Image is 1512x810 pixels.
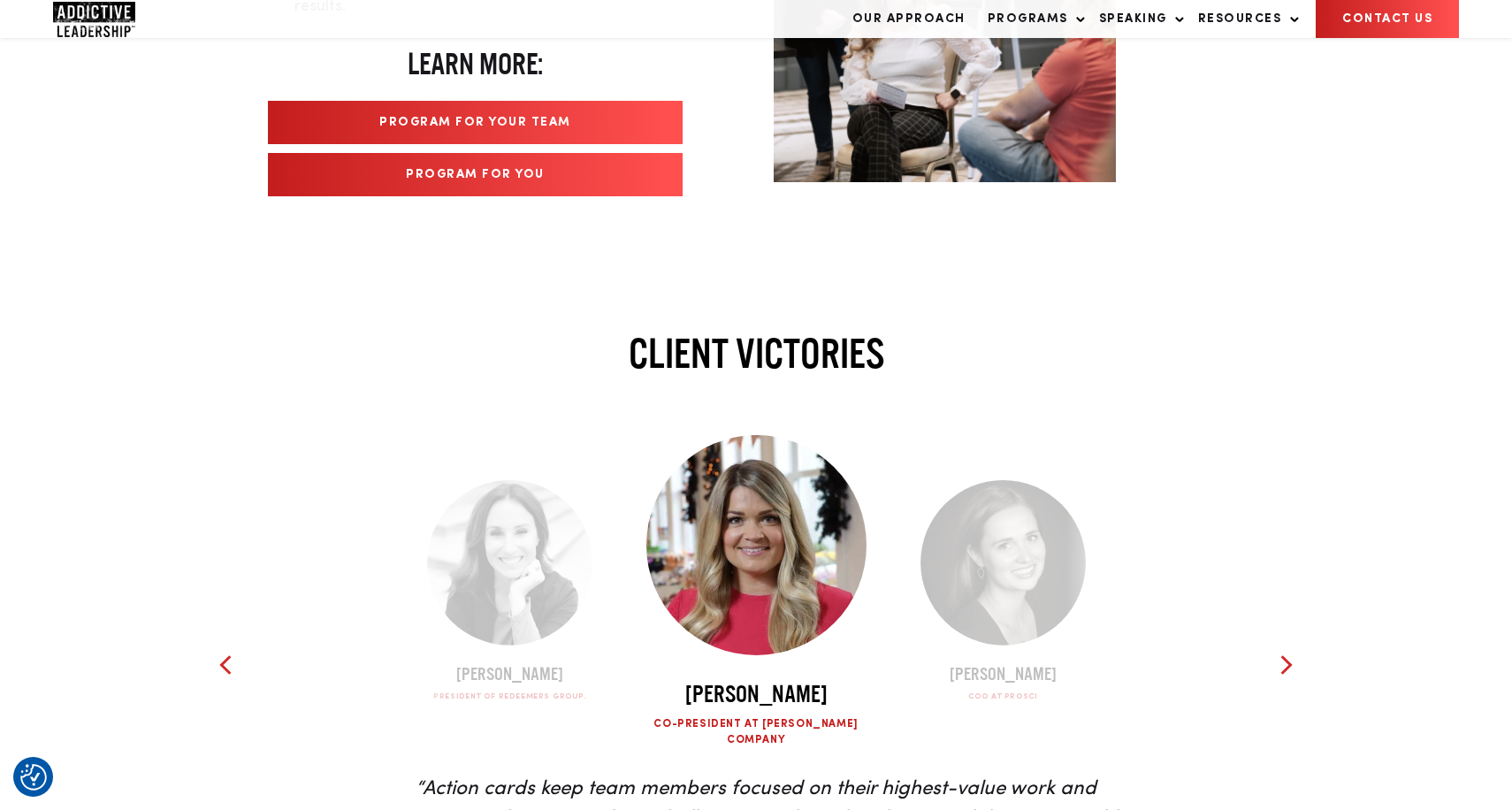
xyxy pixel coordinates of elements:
[53,2,135,37] img: Company Logo
[212,329,1300,378] h2: CLIENT VICTORIES
[1189,1,1300,37] a: Resources
[268,101,683,144] a: Program For Your Team
[20,764,47,791] button: Consent Preferences
[844,1,974,37] a: Our Approach
[979,1,1086,37] a: Programs
[427,692,592,704] p: President of Redeemers Group.
[53,2,159,37] a: Home
[1090,1,1185,37] a: Speaking
[268,153,683,196] a: Program For You
[268,45,683,83] h3: Learn more:
[920,692,1086,704] p: COO at Prosci
[20,764,47,791] img: Revisit consent button
[646,682,867,707] p: [PERSON_NAME]
[646,716,867,748] p: Co-President at [PERSON_NAME] Company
